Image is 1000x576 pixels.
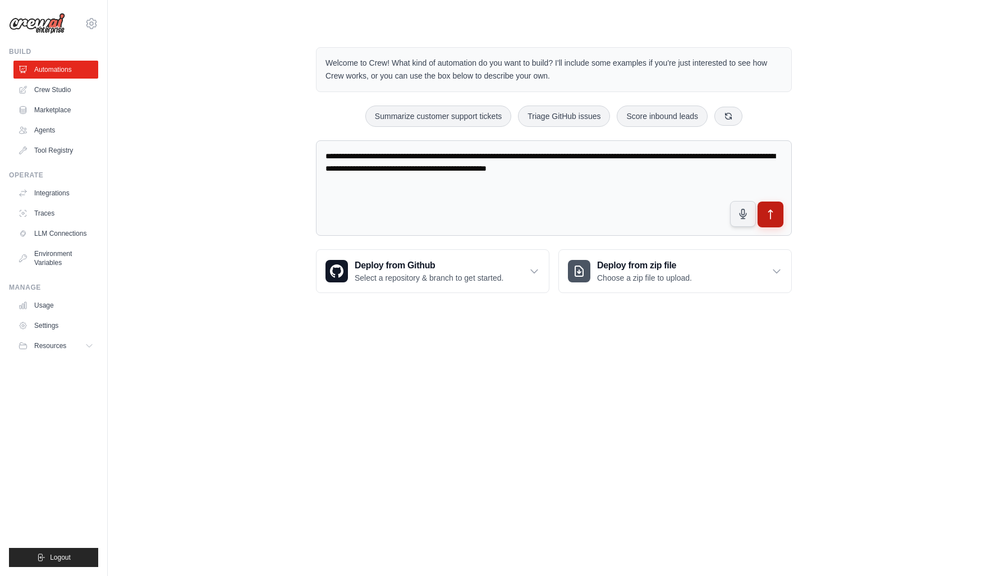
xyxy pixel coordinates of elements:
a: LLM Connections [13,225,98,243]
button: Summarize customer support tickets [365,106,511,127]
h3: Deploy from Github [355,259,503,272]
h3: Deploy from zip file [597,259,692,272]
a: Automations [13,61,98,79]
a: Crew Studio [13,81,98,99]
span: Resources [34,341,66,350]
div: Operate [9,171,98,180]
button: Triage GitHub issues [518,106,610,127]
img: Logo [9,13,65,34]
a: Integrations [13,184,98,202]
a: Traces [13,204,98,222]
a: Tool Registry [13,141,98,159]
a: Agents [13,121,98,139]
button: Score inbound leads [617,106,708,127]
a: Usage [13,296,98,314]
a: Environment Variables [13,245,98,272]
div: Build [9,47,98,56]
p: Select a repository & branch to get started. [355,272,503,284]
button: Logout [9,548,98,567]
iframe: Chat Widget [944,522,1000,576]
p: Welcome to Crew! What kind of automation do you want to build? I'll include some examples if you'... [325,57,782,83]
button: Resources [13,337,98,355]
div: Manage [9,283,98,292]
span: Logout [50,553,71,562]
a: Settings [13,317,98,335]
p: Choose a zip file to upload. [597,272,692,284]
div: Widget de chat [944,522,1000,576]
a: Marketplace [13,101,98,119]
